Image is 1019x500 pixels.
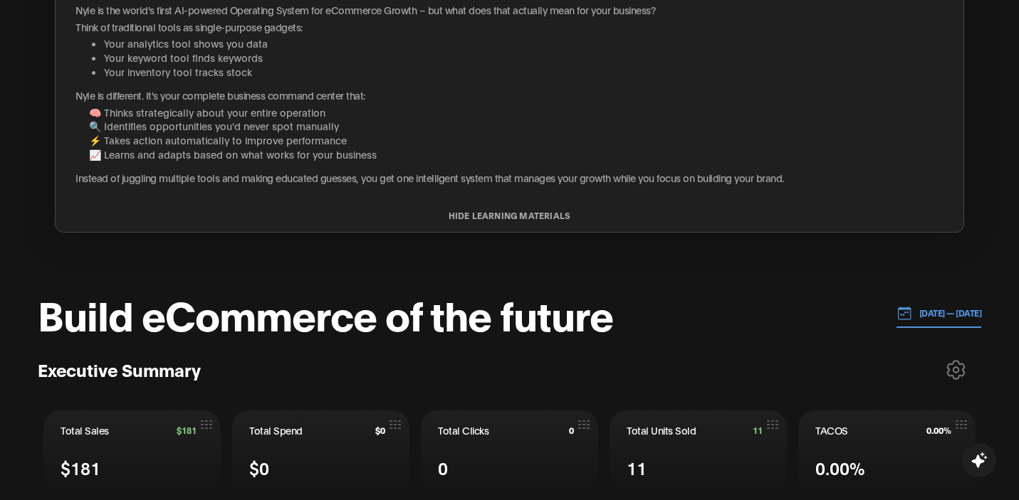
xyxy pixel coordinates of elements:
li: 📈 Learns and adapts based on what works for your business [89,147,944,161]
li: Your analytics tool shows you data [104,36,944,50]
p: Nyle is the world's first AI-powered Operating System for eCommerce Growth – but what does that a... [75,3,944,17]
span: 0.00% [926,425,951,435]
h3: Executive Summary [38,358,201,381]
span: Total Sales [61,423,109,437]
button: Total Clicks00 [421,410,598,493]
p: Instead of juggling multiple tools and making educated guesses, you get one intelligent system th... [75,171,944,185]
img: 01.01.24 — 07.01.24 [897,305,912,321]
span: 0 [438,455,448,480]
span: Total Units Sold [627,423,696,437]
span: Total Clicks [438,423,488,437]
span: $0 [375,425,385,435]
span: TACOS [815,423,848,437]
p: Nyle is different. It's your complete business command center that: [75,88,944,102]
button: Total Units Sold1111 [610,410,787,493]
button: Total Spend$0$0 [232,410,409,493]
p: [DATE] — [DATE] [912,307,982,319]
span: $181 [61,455,100,480]
span: $0 [249,455,269,480]
span: 0 [569,425,574,435]
button: [DATE] — [DATE] [897,299,982,328]
button: HIDE LEARNING MATERIALS [56,211,963,220]
li: Your keyword tool finds keywords [104,50,944,65]
li: ⚡ Takes action automatically to improve performance [89,133,944,147]
li: 🧠 Thinks strategically about your entire operation [89,105,944,119]
li: 🔍 Identifies opportunities you'd never spot manually [89,119,944,133]
span: 0.00% [815,455,865,480]
button: Total Sales$181$181 [43,410,221,493]
li: Your inventory tool tracks stock [104,65,944,79]
h1: Build eCommerce of the future [38,292,613,335]
span: 11 [627,455,647,480]
span: Total Spend [249,423,303,437]
button: TACOS0.00%0.00% [798,410,976,493]
span: $181 [177,425,197,435]
p: Think of traditional tools as single-purpose gadgets: [75,20,944,34]
span: 11 [753,425,763,435]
